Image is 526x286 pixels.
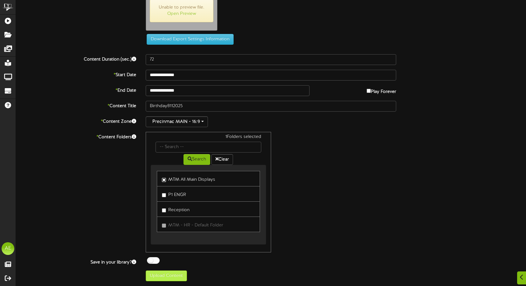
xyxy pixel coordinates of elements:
[162,174,215,183] label: MTM All Main Displays
[151,134,266,142] div: 1 Folders selected
[162,190,186,198] label: P1 ENGR
[11,85,141,94] label: End Date
[11,116,141,125] label: Content Zone
[367,85,396,95] label: Play Forever
[11,101,141,109] label: Content Title
[162,178,166,182] input: MTM All Main Displays
[162,224,166,228] input: MTM - HR - Default Folder
[11,70,141,78] label: Start Date
[2,242,14,255] div: AE
[168,223,223,228] span: MTM - HR - Default Folder
[11,54,141,63] label: Content Duration (sec.)
[162,193,166,197] input: P1 ENGR
[162,205,190,213] label: Reception
[146,116,208,127] button: Precinmac MAIN - 16:9
[11,257,141,266] label: Save in your library?
[183,154,210,165] button: Search
[146,101,396,112] input: Title of this Content
[162,208,166,212] input: Reception
[156,142,261,153] input: -- Search --
[146,270,187,281] button: Upload Content
[211,154,233,165] button: Clear
[11,132,141,140] label: Content Folders
[167,11,196,16] a: Open Preview
[143,37,234,42] a: Download Export Settings Information
[147,34,234,45] button: Download Export Settings Information
[367,89,371,93] input: Play Forever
